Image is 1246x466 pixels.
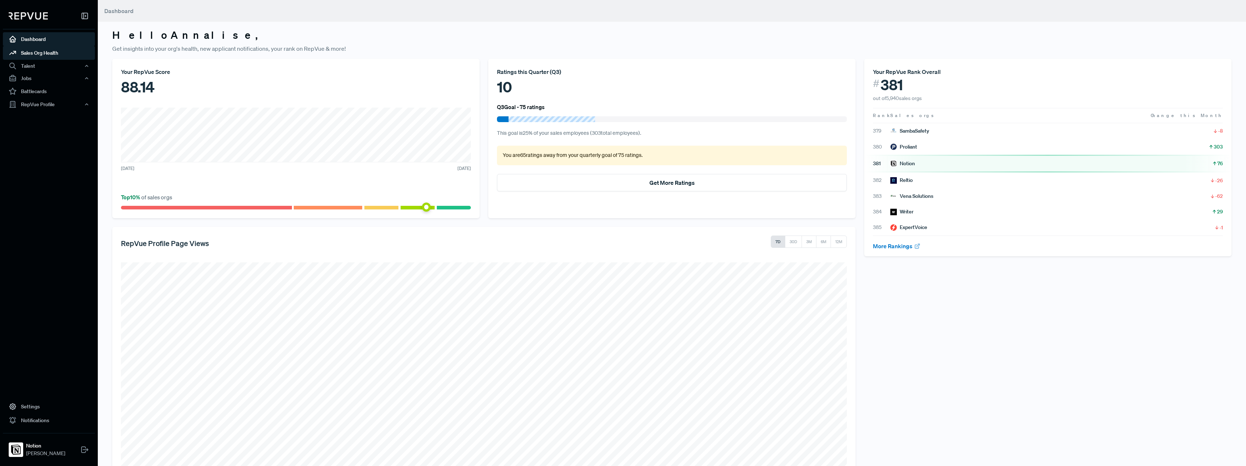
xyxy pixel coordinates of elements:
[890,160,915,167] div: Notion
[890,160,897,167] img: Notion
[771,236,785,248] button: 7D
[873,143,890,151] span: 380
[890,128,897,134] img: SambaSafety
[831,236,847,248] button: 12M
[873,192,890,200] span: 383
[1220,224,1223,231] span: -1
[121,239,209,247] h5: RepVue Profile Page Views
[1217,160,1223,167] span: 76
[873,95,922,101] span: out of 5,940 sales orgs
[3,84,95,98] a: Battlecards
[816,236,831,248] button: 6M
[3,413,95,427] a: Notifications
[104,7,134,14] span: Dashboard
[873,224,890,231] span: 385
[497,174,847,191] button: Get More Ratings
[890,193,897,199] img: Vena Solutions
[497,104,545,110] h6: Q3 Goal - 75 ratings
[890,127,929,135] div: SambaSafety
[890,176,913,184] div: Reltio
[785,236,802,248] button: 30D
[3,60,95,72] button: Talent
[3,98,95,111] button: RepVue Profile
[497,67,847,76] div: Ratings this Quarter ( Q3 )
[890,177,897,184] img: Reltio
[890,143,917,151] div: Proliant
[873,68,941,75] span: Your RepVue Rank Overall
[497,129,847,137] p: This goal is 25 % of your sales employees ( 303 total employees).
[121,194,172,201] span: of sales orgs
[3,72,95,84] button: Jobs
[890,209,897,215] img: Writer
[890,224,927,231] div: ExpertVoice
[3,32,95,46] a: Dashboard
[1214,143,1223,150] span: 303
[121,76,471,98] div: 88.14
[873,242,921,250] a: More Rankings
[890,208,913,216] div: Writer
[121,165,134,172] span: [DATE]
[121,67,471,76] div: Your RepVue Score
[10,444,22,455] img: Notion
[890,143,897,150] img: Proliant
[457,165,471,172] span: [DATE]
[112,44,1232,53] p: Get insights into your org's health, new applicant notifications, your rank on RepVue & more!
[121,194,141,201] span: Top 10 %
[890,112,935,118] span: Sales orgs
[112,29,1232,41] h3: Hello Annalise ,
[873,160,890,167] span: 381
[802,236,816,248] button: 3M
[873,208,890,216] span: 384
[873,112,890,119] span: Rank
[26,450,65,457] span: [PERSON_NAME]
[3,433,95,460] a: NotionNotion[PERSON_NAME]
[1218,127,1223,134] span: -8
[1217,208,1223,215] span: 29
[873,127,890,135] span: 379
[1215,177,1223,184] span: -26
[497,76,847,98] div: 10
[890,192,933,200] div: Vena Solutions
[1151,112,1223,118] span: Change this Month
[9,12,48,20] img: RepVue
[3,46,95,60] a: Sales Org Health
[26,442,65,450] strong: Notion
[881,76,903,93] span: 381
[873,76,879,91] span: #
[873,176,890,184] span: 382
[890,224,897,231] img: ExpertVoice
[503,151,841,159] p: You are 65 ratings away from your quarterly goal of 75 ratings .
[3,400,95,413] a: Settings
[1215,192,1223,200] span: -62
